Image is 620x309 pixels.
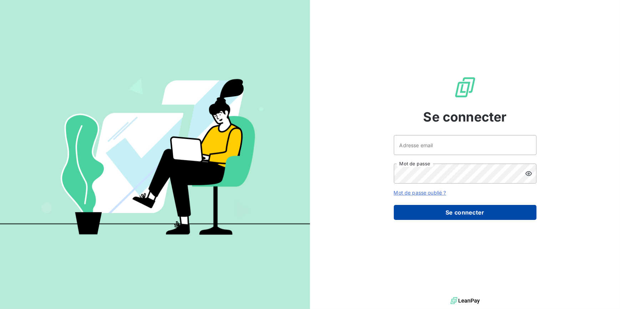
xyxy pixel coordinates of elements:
[451,295,480,306] img: logo
[394,205,537,220] button: Se connecter
[394,135,537,155] input: placeholder
[423,107,507,127] span: Se connecter
[394,190,446,196] a: Mot de passe oublié ?
[454,76,477,99] img: Logo LeanPay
